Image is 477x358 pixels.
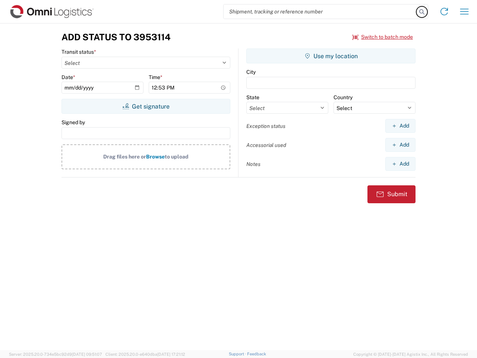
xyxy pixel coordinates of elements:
[353,351,468,358] span: Copyright © [DATE]-[DATE] Agistix Inc., All Rights Reserved
[103,154,146,160] span: Drag files here or
[105,352,185,357] span: Client: 2025.20.0-e640dba
[385,138,416,152] button: Add
[61,99,230,114] button: Get signature
[385,119,416,133] button: Add
[157,352,185,357] span: [DATE] 17:21:12
[246,94,259,101] label: State
[247,352,266,356] a: Feedback
[61,32,171,43] h3: Add Status to 3953114
[334,94,353,101] label: Country
[246,48,416,63] button: Use my location
[146,154,165,160] span: Browse
[246,123,285,129] label: Exception status
[61,119,85,126] label: Signed by
[149,74,162,81] label: Time
[246,142,286,148] label: Accessorial used
[367,185,416,203] button: Submit
[224,4,417,19] input: Shipment, tracking or reference number
[385,157,416,171] button: Add
[61,48,96,55] label: Transit status
[229,352,247,356] a: Support
[72,352,102,357] span: [DATE] 09:51:07
[165,154,189,160] span: to upload
[9,352,102,357] span: Server: 2025.20.0-734e5bc92d9
[61,74,75,81] label: Date
[246,69,256,75] label: City
[352,31,413,43] button: Switch to batch mode
[246,161,260,167] label: Notes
